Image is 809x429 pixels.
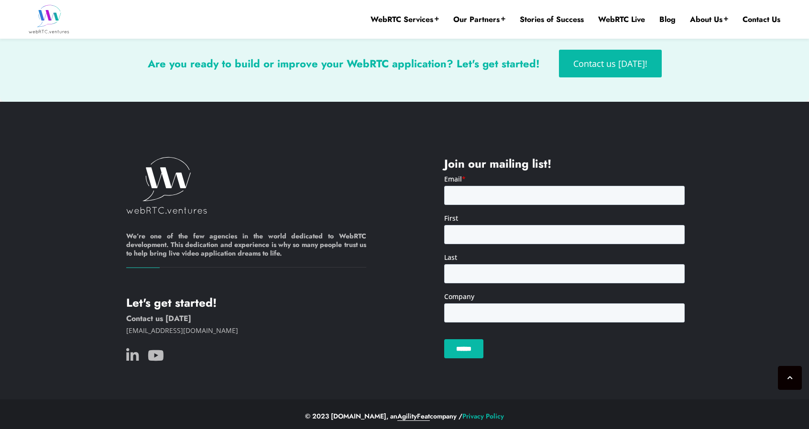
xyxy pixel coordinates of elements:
a: Contact us [DATE]! [559,50,662,77]
a: About Us [690,14,728,25]
h6: We’re one of the few agencies in the world dedicated to WebRTC development. This dedication and e... [126,232,367,268]
img: WebRTC.ventures [29,5,69,33]
a: Our Partners [453,14,505,25]
h4: Let's get started! [126,296,367,310]
a: Stories of Success [520,14,584,25]
a: Blog [659,14,676,25]
h4: Join our mailing list! [444,157,685,171]
a: Contact Us [743,14,780,25]
a: WebRTC Live [598,14,645,25]
a: Privacy Policy [462,411,504,421]
a: [EMAIL_ADDRESS][DOMAIN_NAME] [126,326,238,335]
h3: Are you ready to build or improve your WebRTC application? Let's get started! [148,58,540,69]
a: AgilityFeat [397,411,430,421]
span: Contact us [DATE]! [573,59,647,68]
iframe: Form 0 [444,174,685,366]
a: Contact us [DATE] [126,313,191,324]
a: WebRTC Services [371,14,439,25]
span: © 2023 [DOMAIN_NAME], an company / [305,411,504,421]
